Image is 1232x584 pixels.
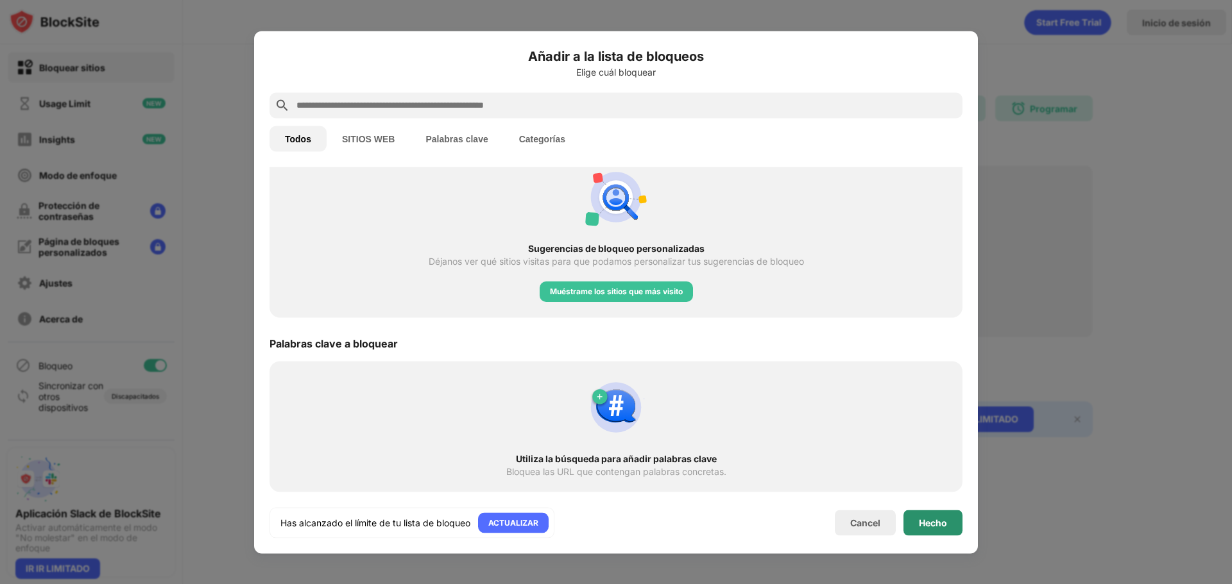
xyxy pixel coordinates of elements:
div: Elige cuál bloquear [269,67,963,77]
img: website_grey.svg [21,33,31,44]
div: Has alcanzado el límite de tu lista de bloqueo [280,516,470,529]
div: Sugerencias de bloqueo personalizadas [293,243,939,253]
button: Todos [269,126,327,151]
button: Palabras clave [410,126,503,151]
div: Palabras clave a bloquear [269,337,398,349]
img: search.svg [275,97,290,113]
img: logo_orange.svg [21,21,31,31]
div: Cancel [850,517,880,528]
div: ACTUALIZAR [488,516,538,529]
div: v 4.0.25 [36,21,63,31]
img: tab_domain_overview_orange.svg [53,74,64,85]
img: block-by-keyword.svg [585,376,647,438]
button: Categorías [504,126,581,151]
div: Utiliza la búsqueda para añadir palabras clave [293,453,939,463]
div: Déjanos ver qué sitios visitas para que podamos personalizar tus sugerencias de bloqueo [429,256,804,266]
h6: Añadir a la lista de bloqueos [269,46,963,65]
div: Muéstrame los sitios que más visito [550,285,683,298]
div: Dominio [67,76,98,84]
button: SITIOS WEB [327,126,410,151]
div: Dominio: [DOMAIN_NAME] [33,33,144,44]
img: personal-suggestions.svg [585,166,647,228]
div: Bloquea las URL que contengan palabras concretas. [506,466,726,476]
div: Hecho [919,517,947,528]
div: Palabras clave [151,76,204,84]
img: tab_keywords_by_traffic_grey.svg [137,74,147,85]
